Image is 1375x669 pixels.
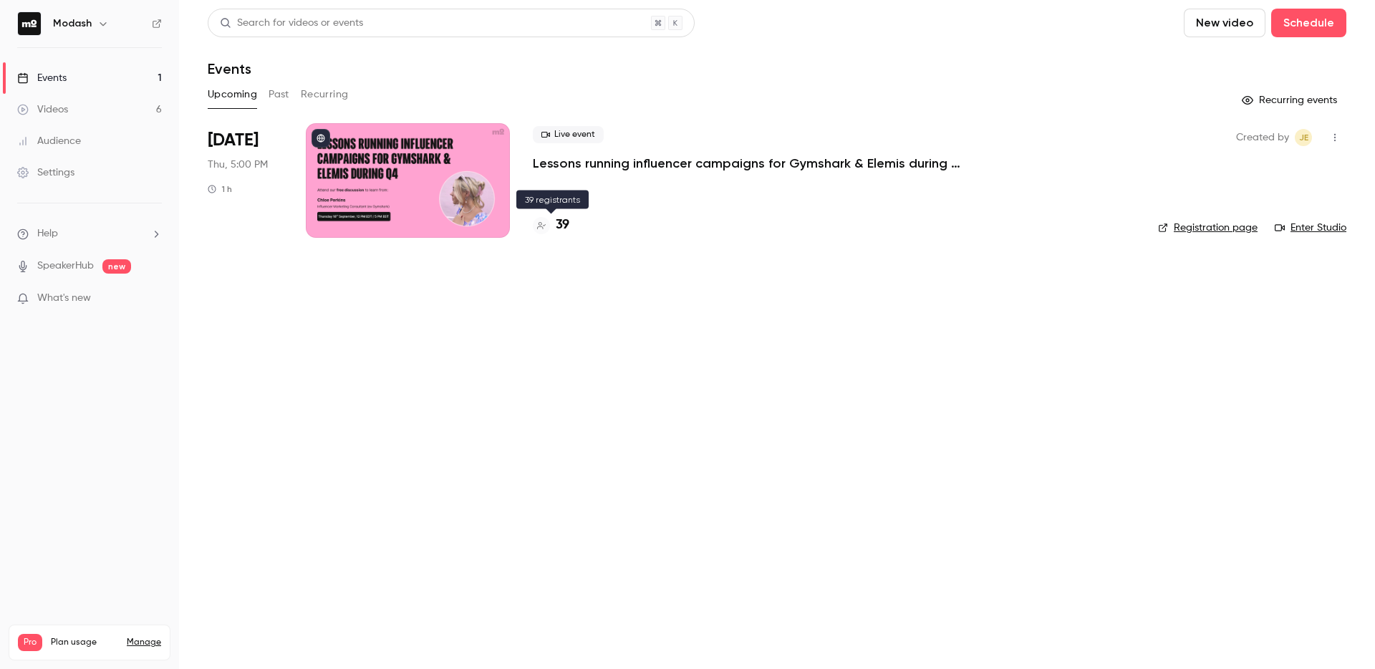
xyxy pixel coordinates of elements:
span: Live event [533,126,604,143]
h1: Events [208,60,251,77]
img: Modash [18,12,41,35]
span: Help [37,226,58,241]
span: Jack Eaton [1295,129,1312,146]
span: Pro [18,634,42,651]
span: What's new [37,291,91,306]
button: Upcoming [208,83,257,106]
li: help-dropdown-opener [17,226,162,241]
div: 1 h [208,183,232,195]
a: Enter Studio [1275,221,1346,235]
a: Registration page [1158,221,1258,235]
h4: 39 [556,216,569,235]
button: Past [269,83,289,106]
div: Settings [17,165,74,180]
button: New video [1184,9,1265,37]
a: 39 [533,216,569,235]
span: new [102,259,131,274]
button: Schedule [1271,9,1346,37]
button: Recurring events [1235,89,1346,112]
span: Created by [1236,129,1289,146]
div: Audience [17,134,81,148]
div: Sep 18 Thu, 5:00 PM (Europe/London) [208,123,283,238]
h6: Modash [53,16,92,31]
div: Events [17,71,67,85]
div: Videos [17,102,68,117]
button: Recurring [301,83,349,106]
span: Thu, 5:00 PM [208,158,268,172]
span: JE [1299,129,1308,146]
span: Plan usage [51,637,118,648]
span: [DATE] [208,129,259,152]
a: Lessons running influencer campaigns for Gymshark & Elemis during Q4 [533,155,962,172]
div: Search for videos or events [220,16,363,31]
a: Manage [127,637,161,648]
a: SpeakerHub [37,259,94,274]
